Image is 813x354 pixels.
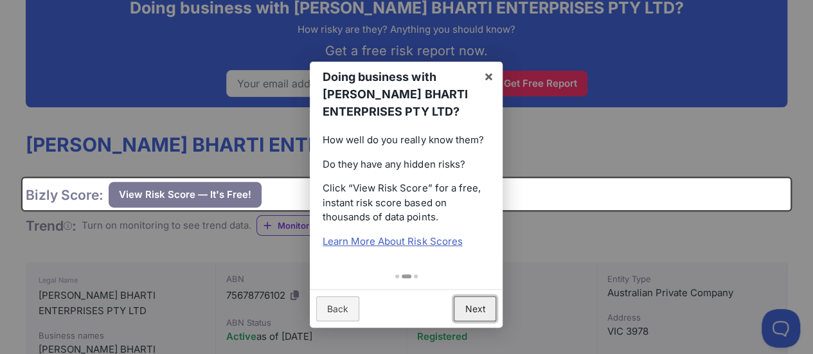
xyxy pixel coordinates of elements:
p: Do they have any hidden risks? [323,157,490,172]
a: × [474,62,503,91]
a: Back [316,296,359,321]
a: Learn More About Risk Scores [323,235,462,247]
a: Next [454,296,496,321]
p: How well do you really know them? [323,133,490,148]
p: Click “View Risk Score” for a free, instant risk score based on thousands of data points. [323,181,490,225]
h1: Doing business with [PERSON_NAME] BHARTI ENTERPRISES PTY LTD? [323,68,473,120]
